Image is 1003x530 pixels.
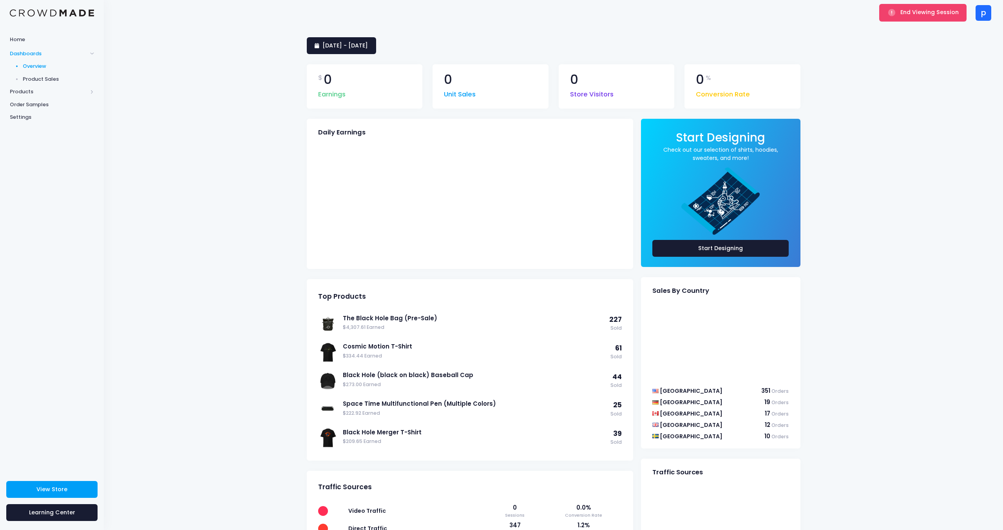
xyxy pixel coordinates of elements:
span: Unit Sales [444,86,476,100]
span: Sales By Country [652,287,709,295]
a: Black Hole Merger T-Shirt [343,428,607,437]
span: Sold [610,439,622,446]
span: Orders [771,388,789,394]
span: 0 [444,73,452,86]
span: Orders [771,433,789,440]
span: Dashboards [10,50,87,58]
span: Sold [610,353,622,361]
a: Black Hole (black on black) Baseball Cap [343,371,607,379]
span: View Store [36,485,67,493]
span: % [706,73,711,83]
a: [DATE] - [DATE] [307,37,376,54]
span: Sessions [492,512,538,519]
span: Conversion Rate [545,512,622,519]
span: 347 [492,521,538,530]
span: Overview [23,62,94,70]
span: $273.00 Earned [343,381,607,388]
span: 61 [615,343,622,353]
span: Video Traffic [348,507,386,515]
span: 44 [612,372,622,381]
span: $334.44 Earned [343,352,607,360]
a: Check out our selection of shirts, hoodies, sweaters, and more! [652,146,789,162]
span: 1.2% [545,521,622,530]
a: Learning Center [6,504,98,521]
span: [GEOGRAPHIC_DATA] [660,398,722,406]
div: p [976,5,991,21]
span: Traffic Sources [652,468,703,476]
span: 0 [492,503,538,512]
span: Top Products [318,292,366,301]
span: 0 [570,73,578,86]
span: [GEOGRAPHIC_DATA] [660,421,722,429]
span: 19 [764,398,770,406]
span: Sold [610,410,622,418]
span: 39 [613,429,622,438]
a: Start Designing [676,136,765,143]
span: Product Sales [23,75,94,83]
span: 351 [761,387,770,395]
span: 17 [765,409,770,417]
img: Logo [10,9,94,17]
span: Store Visitors [570,86,614,100]
span: Orders [771,422,789,428]
span: [DATE] - [DATE] [322,42,368,49]
span: [GEOGRAPHIC_DATA] [660,387,722,395]
span: $209.65 Earned [343,438,607,445]
span: Orders [771,399,789,406]
span: Orders [771,410,789,417]
span: Daily Earnings [318,129,366,136]
a: Cosmic Motion T-Shirt [343,342,607,351]
span: $4,307.61 Earned [343,324,605,331]
span: $222.92 Earned [343,410,607,417]
span: Products [10,88,87,96]
span: Sold [609,325,622,332]
span: 0 [324,73,332,86]
span: Settings [10,113,94,121]
span: $ [318,73,322,83]
span: 227 [609,315,622,324]
span: Order Samples [10,101,94,109]
span: 0 [696,73,704,86]
span: Learning Center [29,508,75,516]
a: Start Designing [652,240,789,257]
span: Sold [610,382,622,389]
button: End Viewing Session [879,4,967,21]
span: [GEOGRAPHIC_DATA] [660,432,722,440]
span: Earnings [318,86,346,100]
span: 12 [765,421,770,429]
span: 10 [764,432,770,440]
span: Conversion Rate [696,86,750,100]
span: Traffic Sources [318,483,372,491]
a: Space Time Multifunctional Pen (Multiple Colors) [343,399,607,408]
span: Start Designing [676,129,765,145]
span: Home [10,36,94,44]
a: The Black Hole Bag (Pre-Sale) [343,314,605,323]
span: 0.0% [545,503,622,512]
span: [GEOGRAPHIC_DATA] [660,410,722,417]
span: End Viewing Session [900,8,959,16]
span: 25 [613,400,622,410]
a: View Store [6,481,98,498]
